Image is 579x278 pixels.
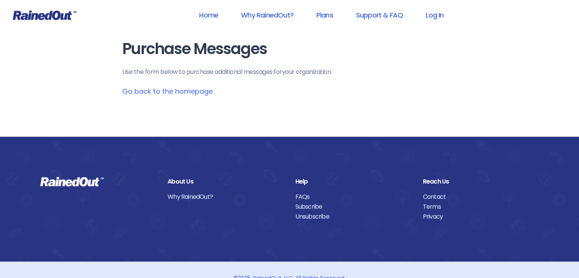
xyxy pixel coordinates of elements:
div: Reach Us [423,177,539,187]
a: Go back to the homepage [122,86,213,96]
div: Help [295,177,412,187]
a: Terms [423,202,539,212]
a: Why RainedOut? [231,6,303,24]
a: Subscribe [295,202,412,212]
div: About Us [167,177,284,187]
a: Log In [416,6,453,24]
p: Use the form below to purchase additional messages for your organization . [122,67,457,77]
a: Contact [423,192,539,202]
a: Why RainedOut? [167,192,284,202]
h1: Purchase Messages [122,40,457,58]
a: FAQs [295,192,412,202]
a: Support & FAQ [346,6,413,24]
a: Plans [306,6,343,24]
a: Unsubscribe [295,212,412,222]
a: Home [189,6,228,24]
a: Privacy [423,212,539,222]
